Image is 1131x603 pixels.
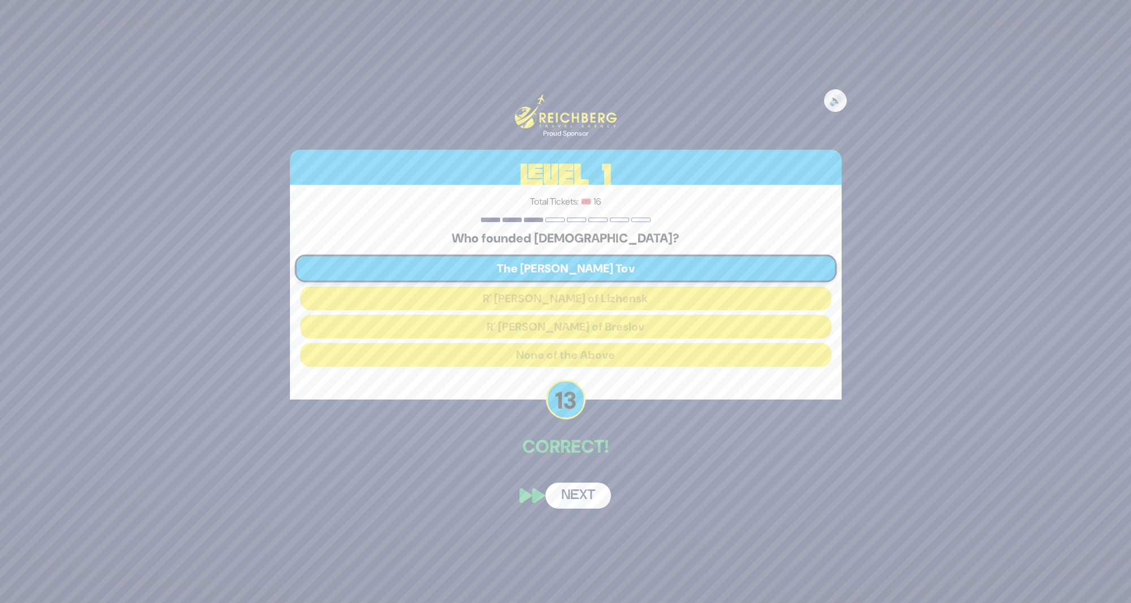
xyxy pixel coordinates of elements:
h5: Who founded [DEMOGRAPHIC_DATA]? [300,231,831,246]
p: Correct! [290,433,842,460]
button: Next [545,483,611,509]
div: Proud Sponsor [515,128,617,138]
h3: Level 1 [290,150,842,201]
button: None of the Above [300,343,831,367]
button: R' [PERSON_NAME] of Lizhensk [300,287,831,310]
button: 🔊 [824,89,847,112]
button: The [PERSON_NAME] Tov [294,254,837,282]
p: 13 [546,380,586,419]
button: R' [PERSON_NAME] of Breslov [300,315,831,339]
img: Reichberg Travel [515,94,617,128]
p: Total Tickets: 🎟️ 16 [300,195,831,209]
